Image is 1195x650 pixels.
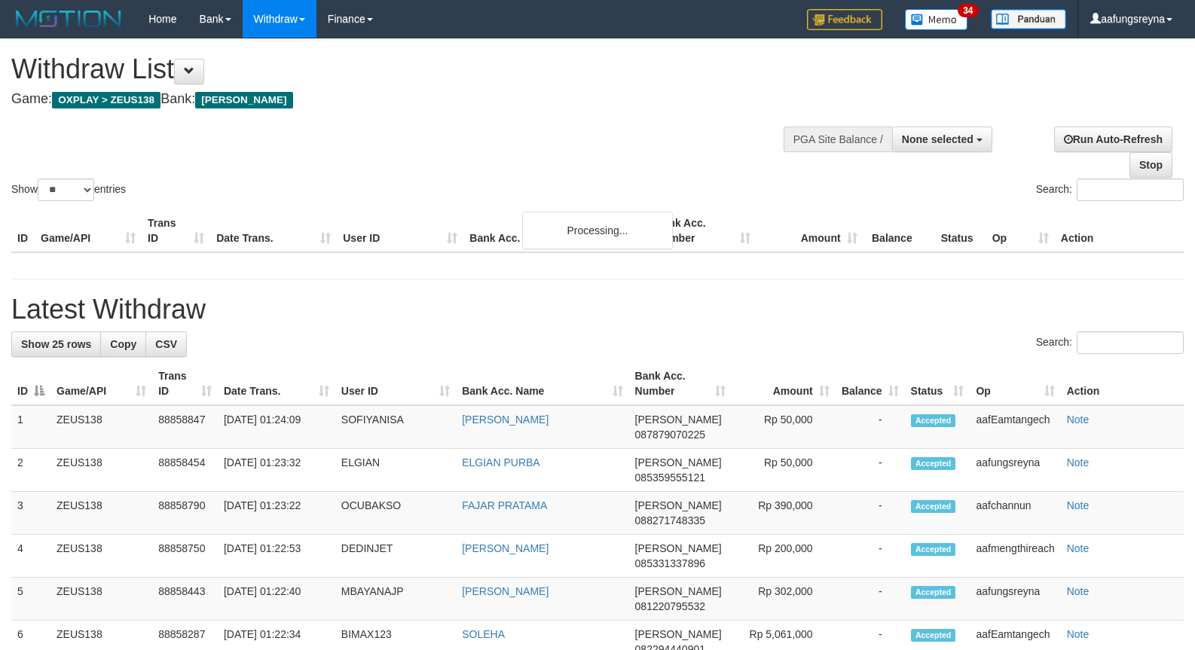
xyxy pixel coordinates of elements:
th: Op: activate to sort column ascending [970,362,1060,405]
a: [PERSON_NAME] [462,542,549,554]
div: PGA Site Balance / [784,127,892,152]
a: Copy [100,331,146,357]
a: Note [1067,499,1090,511]
td: ZEUS138 [50,405,152,449]
select: Showentries [38,179,94,201]
span: 34 [958,4,978,17]
td: - [836,535,905,578]
a: Note [1067,628,1090,640]
td: aafungsreyna [970,449,1060,492]
td: - [836,492,905,535]
span: Copy 087879070225 to clipboard [635,429,705,441]
a: FAJAR PRATAMA [462,499,547,511]
td: Rp 200,000 [732,535,835,578]
div: Processing... [522,212,673,249]
td: - [836,449,905,492]
img: MOTION_logo.png [11,8,126,30]
th: Bank Acc. Number [649,209,756,252]
th: User ID [337,209,463,252]
th: Op [986,209,1055,252]
td: 4 [11,535,50,578]
a: Note [1067,413,1090,426]
span: [PERSON_NAME] [635,585,722,597]
th: Date Trans. [210,209,337,252]
td: 88858750 [152,535,218,578]
th: Status [935,209,986,252]
a: Note [1067,542,1090,554]
span: Accepted [911,500,956,513]
span: [PERSON_NAME] [635,542,722,554]
th: Amount [756,209,863,252]
h1: Withdraw List [11,54,781,84]
span: Accepted [911,543,956,556]
td: [DATE] 01:24:09 [218,405,335,449]
a: [PERSON_NAME] [462,585,549,597]
button: None selected [892,127,992,152]
span: Copy 088271748335 to clipboard [635,514,705,526]
span: [PERSON_NAME] [635,456,722,468]
span: Accepted [911,457,956,470]
td: ZEUS138 [50,578,152,621]
td: aafungsreyna [970,578,1060,621]
a: [PERSON_NAME] [462,413,549,426]
th: Bank Acc. Name [463,209,649,252]
a: Run Auto-Refresh [1054,127,1172,152]
th: Balance: activate to sort column ascending [836,362,905,405]
a: Stop [1129,152,1172,178]
td: 2 [11,449,50,492]
span: [PERSON_NAME] [635,413,722,426]
td: [DATE] 01:22:53 [218,535,335,578]
th: Game/API: activate to sort column ascending [50,362,152,405]
td: 3 [11,492,50,535]
th: ID [11,209,35,252]
td: [DATE] 01:23:22 [218,492,335,535]
th: Date Trans.: activate to sort column ascending [218,362,335,405]
td: - [836,578,905,621]
span: [PERSON_NAME] [635,628,722,640]
td: 88858790 [152,492,218,535]
span: OXPLAY > ZEUS138 [52,92,160,108]
span: Copy 081220795532 to clipboard [635,600,705,612]
td: MBAYANAJP [335,578,456,621]
td: ELGIAN [335,449,456,492]
span: [PERSON_NAME] [635,499,722,511]
th: Bank Acc. Number: activate to sort column ascending [629,362,732,405]
td: Rp 50,000 [732,405,835,449]
th: Action [1061,362,1184,405]
td: Rp 302,000 [732,578,835,621]
td: 88858454 [152,449,218,492]
th: Trans ID: activate to sort column ascending [152,362,218,405]
td: Rp 50,000 [732,449,835,492]
h4: Game: Bank: [11,92,781,107]
td: 1 [11,405,50,449]
th: Bank Acc. Name: activate to sort column ascending [456,362,628,405]
td: aafmengthireach [970,535,1060,578]
th: User ID: activate to sort column ascending [335,362,456,405]
td: aafEamtangech [970,405,1060,449]
td: ZEUS138 [50,535,152,578]
a: Note [1067,585,1090,597]
td: DEDINJET [335,535,456,578]
td: OCUBAKSO [335,492,456,535]
span: [PERSON_NAME] [195,92,292,108]
th: Balance [863,209,935,252]
td: 88858443 [152,578,218,621]
td: [DATE] 01:22:40 [218,578,335,621]
label: Search: [1036,179,1184,201]
span: Copy 085331337896 to clipboard [635,557,705,569]
td: ZEUS138 [50,492,152,535]
th: Status: activate to sort column ascending [905,362,970,405]
a: CSV [145,331,187,357]
a: ELGIAN PURBA [462,456,539,468]
td: - [836,405,905,449]
label: Search: [1036,331,1184,354]
td: 88858847 [152,405,218,449]
img: Button%20Memo.svg [905,9,968,30]
span: CSV [155,338,177,350]
span: Accepted [911,586,956,599]
th: Amount: activate to sort column ascending [732,362,835,405]
a: Note [1067,456,1090,468]
label: Show entries [11,179,126,201]
input: Search: [1077,179,1184,201]
a: Show 25 rows [11,331,101,357]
